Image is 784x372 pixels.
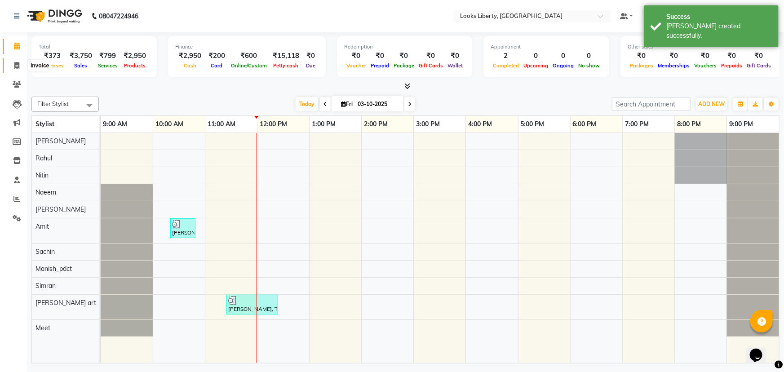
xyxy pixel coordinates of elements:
a: 10:00 AM [153,118,186,131]
a: 5:00 PM [518,118,547,131]
span: Gift Cards [416,62,445,69]
div: ₹0 [368,51,391,61]
span: Package [391,62,416,69]
a: 2:00 PM [362,118,390,131]
span: Filter Stylist [37,100,69,107]
input: 2025-10-03 [355,97,400,111]
button: ADD NEW [696,98,727,111]
span: Naeem [35,188,56,196]
div: 2 [491,51,521,61]
span: Products [122,62,148,69]
span: Fri [339,101,355,107]
div: ₹600 [229,51,269,61]
div: ₹799 [96,51,120,61]
span: Packages [628,62,656,69]
img: logo [23,4,84,29]
a: 9:00 AM [101,118,129,131]
b: 08047224946 [99,4,138,29]
span: Manish_pdct [35,265,72,273]
div: ₹373 [39,51,66,61]
div: Appointment [491,43,602,51]
span: No show [576,62,602,69]
span: Stylist [35,120,54,128]
span: ADD NEW [698,101,725,107]
iframe: chat widget [746,336,775,363]
div: Total [39,43,150,51]
div: ₹0 [391,51,416,61]
span: [PERSON_NAME] [35,205,86,213]
div: ₹0 [656,51,692,61]
div: ₹2,950 [120,51,150,61]
span: Today [296,97,318,111]
span: Rahul [35,154,52,162]
div: Redemption [344,43,465,51]
input: Search Appointment [612,97,691,111]
div: [PERSON_NAME], TK02, 11:25 AM-12:25 PM, Nail Paint(Each) (₹100),Nail Paint(Each) (₹100) [227,296,277,313]
span: Sales [72,62,90,69]
span: Gift Cards [744,62,773,69]
span: Completed [491,62,521,69]
span: Vouchers [692,62,719,69]
div: Finance [175,43,319,51]
div: [PERSON_NAME], TK01, 10:20 AM-10:50 AM, Stylist Cut(M) (₹700) [171,220,195,237]
a: 1:00 PM [310,118,338,131]
div: ₹0 [445,51,465,61]
span: Meet [35,324,50,332]
a: 12:00 PM [257,118,289,131]
div: Bill created successfully. [666,22,772,40]
span: Amit [35,222,49,230]
div: ₹0 [303,51,319,61]
a: 8:00 PM [675,118,703,131]
span: Due [304,62,318,69]
div: Invoice [28,60,51,71]
div: ₹2,950 [175,51,205,61]
span: Wallet [445,62,465,69]
span: Ongoing [550,62,576,69]
div: ₹200 [205,51,229,61]
span: Services [96,62,120,69]
a: 3:00 PM [414,118,442,131]
div: 0 [521,51,550,61]
span: Memberships [656,62,692,69]
span: [PERSON_NAME] [35,137,86,145]
span: Simran [35,282,56,290]
div: ₹3,750 [66,51,96,61]
span: Voucher [344,62,368,69]
div: ₹0 [719,51,744,61]
span: Nitin [35,171,49,179]
span: Sachin [35,248,55,256]
div: ₹0 [344,51,368,61]
span: Prepaid [368,62,391,69]
div: ₹0 [692,51,719,61]
div: ₹0 [416,51,445,61]
span: Card [209,62,225,69]
div: Other sales [628,43,773,51]
div: 0 [576,51,602,61]
div: Success [666,12,772,22]
span: Prepaids [719,62,744,69]
a: 9:00 PM [727,118,755,131]
a: 6:00 PM [571,118,599,131]
span: [PERSON_NAME] art [35,299,96,307]
span: Cash [182,62,199,69]
a: 11:00 AM [205,118,238,131]
div: ₹0 [744,51,773,61]
div: ₹15,118 [269,51,303,61]
span: Petty cash [271,62,301,69]
span: Online/Custom [229,62,269,69]
div: ₹0 [628,51,656,61]
span: Upcoming [521,62,550,69]
a: 7:00 PM [623,118,651,131]
div: 0 [550,51,576,61]
a: 4:00 PM [466,118,494,131]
